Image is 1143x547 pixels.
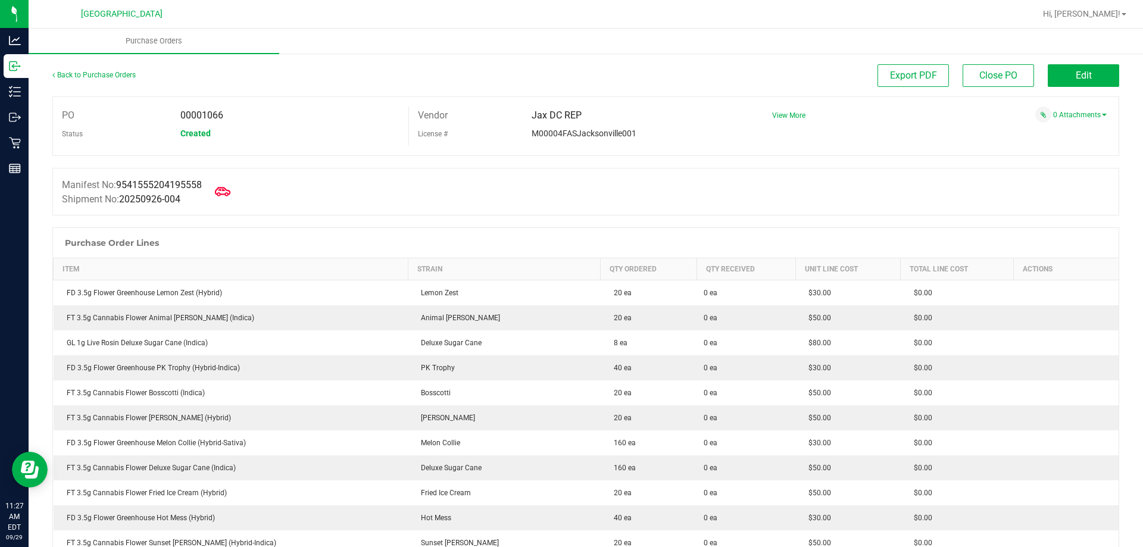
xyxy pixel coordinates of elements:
h1: Purchase Order Lines [65,238,159,248]
div: GL 1g Live Rosin Deluxe Sugar Cane (Indica) [61,337,401,348]
div: FT 3.5g Cannabis Flower Fried Ice Cream (Hybrid) [61,487,401,498]
span: 20 ea [608,389,632,397]
p: 09/29 [5,533,23,542]
div: FD 3.5g Flower Greenhouse Lemon Zest (Hybrid) [61,287,401,298]
span: 20 ea [608,314,632,322]
th: Unit Line Cost [795,258,900,280]
span: 0 ea [704,437,717,448]
th: Qty Ordered [601,258,697,280]
div: FT 3.5g Cannabis Flower Bosscotti (Indica) [61,387,401,398]
a: Back to Purchase Orders [52,71,136,79]
label: License # [418,125,448,143]
span: 0 ea [704,462,717,473]
div: FT 3.5g Cannabis Flower Deluxe Sugar Cane (Indica) [61,462,401,473]
span: 0 ea [704,512,717,523]
span: 20 ea [608,414,632,422]
th: Strain [408,258,600,280]
label: PO [62,107,74,124]
span: Created [180,129,211,138]
span: 160 ea [608,464,636,472]
span: Mark as Arrived [210,179,236,205]
span: $0.00 [908,339,932,347]
span: $50.00 [802,489,831,497]
p: 11:27 AM EDT [5,501,23,533]
span: $80.00 [802,339,831,347]
span: $0.00 [908,464,932,472]
span: $0.00 [908,314,932,322]
label: Status [62,125,83,143]
a: View More [772,111,805,120]
div: FT 3.5g Cannabis Flower [PERSON_NAME] (Hybrid) [61,412,401,423]
inline-svg: Reports [9,162,21,174]
span: $30.00 [802,439,831,447]
span: 20 ea [608,539,632,547]
span: $50.00 [802,389,831,397]
th: Actions [1014,258,1119,280]
span: $0.00 [908,289,932,297]
span: Hi, [PERSON_NAME]! [1043,9,1120,18]
a: 0 Attachments [1053,111,1107,119]
span: $30.00 [802,514,831,522]
label: Shipment No: [62,192,180,207]
span: Edit [1076,70,1092,81]
inline-svg: Analytics [9,35,21,46]
inline-svg: Inbound [9,60,21,72]
span: 20 ea [608,289,632,297]
span: $0.00 [908,414,932,422]
span: $50.00 [802,314,831,322]
span: 0 ea [704,362,717,373]
span: $0.00 [908,489,932,497]
th: Qty Received [697,258,795,280]
span: 0 ea [704,387,717,398]
label: Vendor [418,107,448,124]
span: $0.00 [908,439,932,447]
span: Close PO [979,70,1017,81]
button: Edit [1048,64,1119,87]
span: 0 ea [704,312,717,323]
span: 20 ea [608,489,632,497]
span: Hot Mess [415,514,451,522]
span: 0 ea [704,337,717,348]
span: $50.00 [802,464,831,472]
span: $50.00 [802,539,831,547]
inline-svg: Inventory [9,86,21,98]
span: PK Trophy [415,364,455,372]
span: Deluxe Sugar Cane [415,464,482,472]
button: Export PDF [877,64,949,87]
th: Item [54,258,408,280]
span: 0 ea [704,287,717,298]
span: Bosscotti [415,389,451,397]
span: 00001066 [180,110,223,121]
span: Fried Ice Cream [415,489,471,497]
div: FD 3.5g Flower Greenhouse Melon Collie (Hybrid-Sativa) [61,437,401,448]
inline-svg: Outbound [9,111,21,123]
div: FD 3.5g Flower Greenhouse Hot Mess (Hybrid) [61,512,401,523]
span: 160 ea [608,439,636,447]
span: Lemon Zest [415,289,458,297]
th: Total Line Cost [901,258,1014,280]
div: FD 3.5g Flower Greenhouse PK Trophy (Hybrid-Indica) [61,362,401,373]
iframe: Resource center [12,452,48,487]
span: 40 ea [608,364,632,372]
span: M00004FASJacksonville001 [532,129,636,138]
span: Attach a document [1035,107,1051,123]
span: Purchase Orders [110,36,198,46]
inline-svg: Retail [9,137,21,149]
span: Animal [PERSON_NAME] [415,314,500,322]
span: 20250926-004 [119,193,180,205]
span: [PERSON_NAME] [415,414,475,422]
span: $0.00 [908,539,932,547]
span: Jax DC REP [532,110,582,121]
div: FT 3.5g Cannabis Flower Animal [PERSON_NAME] (Indica) [61,312,401,323]
span: $30.00 [802,364,831,372]
span: 0 ea [704,412,717,423]
span: [GEOGRAPHIC_DATA] [81,9,163,19]
span: $0.00 [908,389,932,397]
span: Melon Collie [415,439,460,447]
button: Close PO [963,64,1034,87]
span: $0.00 [908,364,932,372]
span: 40 ea [608,514,632,522]
span: Sunset [PERSON_NAME] [415,539,499,547]
span: $30.00 [802,289,831,297]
